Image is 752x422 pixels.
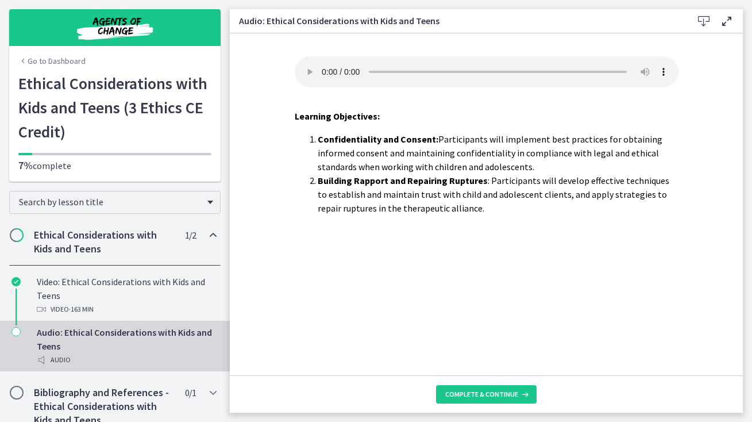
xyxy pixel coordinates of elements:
[185,386,196,400] span: 0 / 1
[318,133,438,145] strong: Confidentiality and Consent:
[37,302,216,316] div: Video
[37,353,216,367] div: Audio
[295,110,380,122] span: Learning Objectives:
[37,325,216,367] div: Audio: Ethical Considerations with Kids and Teens
[9,191,221,214] div: Search by lesson title
[318,133,662,172] span: Participants will implement best practices for obtaining informed consent and maintaining confide...
[318,175,488,186] strong: Building Rapport and Repairing Ruptures
[18,55,86,67] a: Go to Dashboard
[239,14,674,28] h3: Audio: Ethical Considerations with Kids and Teens
[18,159,33,172] span: 7%
[436,385,537,404] button: Complete & continue
[185,228,196,242] span: 1 / 2
[19,196,202,208] span: Search by lesson title
[37,275,216,316] div: Video: Ethical Considerations with Kids and Teens
[34,228,174,256] h2: Ethical Considerations with Kids and Teens
[46,14,184,41] img: Agents of Change
[18,71,211,144] h1: Ethical Considerations with Kids and Teens (3 Ethics CE Credit)
[18,159,211,172] p: complete
[11,277,21,286] i: Completed
[69,302,94,316] span: · 163 min
[445,390,518,399] span: Complete & continue
[318,175,669,214] span: : Participants will develop effective techniques to establish and maintain trust with child and a...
